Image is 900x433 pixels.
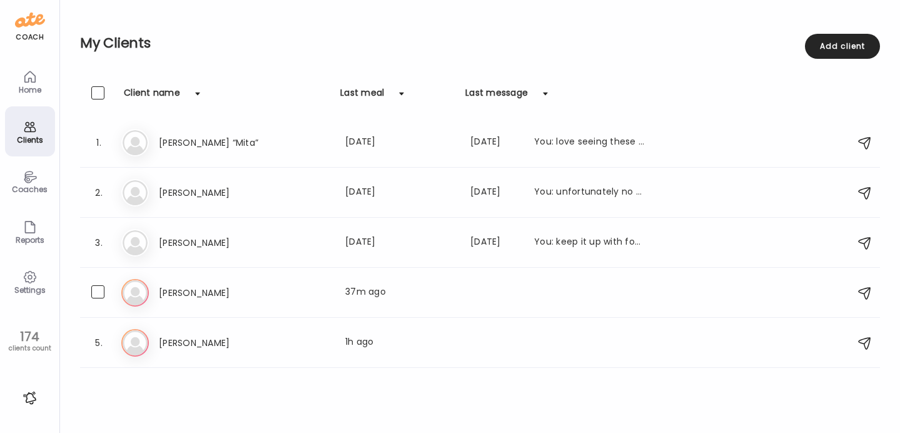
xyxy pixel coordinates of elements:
[805,34,880,59] div: Add client
[159,285,269,300] h3: [PERSON_NAME]
[8,136,53,144] div: Clients
[159,335,269,350] h3: [PERSON_NAME]
[465,86,528,106] div: Last message
[470,185,519,200] div: [DATE]
[159,135,269,150] h3: [PERSON_NAME] “Mita”
[91,235,106,250] div: 3.
[80,34,880,53] h2: My Clients
[15,10,45,30] img: ate
[345,135,455,150] div: [DATE]
[340,86,384,106] div: Last meal
[91,135,106,150] div: 1.
[345,185,455,200] div: [DATE]
[91,335,106,350] div: 5.
[345,235,455,250] div: [DATE]
[8,286,53,294] div: Settings
[124,86,180,106] div: Client name
[8,236,53,244] div: Reports
[345,335,455,350] div: 1h ago
[470,235,519,250] div: [DATE]
[534,185,644,200] div: You: unfortunately no change in the photos all i see are white squares. I will msg the company an...
[159,235,269,250] h3: [PERSON_NAME]
[16,32,44,43] div: coach
[4,344,55,353] div: clients count
[8,185,53,193] div: Coaches
[159,185,269,200] h3: [PERSON_NAME]
[8,86,53,94] div: Home
[470,135,519,150] div: [DATE]
[91,185,106,200] div: 2.
[534,235,644,250] div: You: keep it up with food pictures!! [DATE] looked great
[345,285,455,300] div: 37m ago
[4,329,55,344] div: 174
[534,135,644,150] div: You: love seeing these food pics! miss you and hope you're doing well!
